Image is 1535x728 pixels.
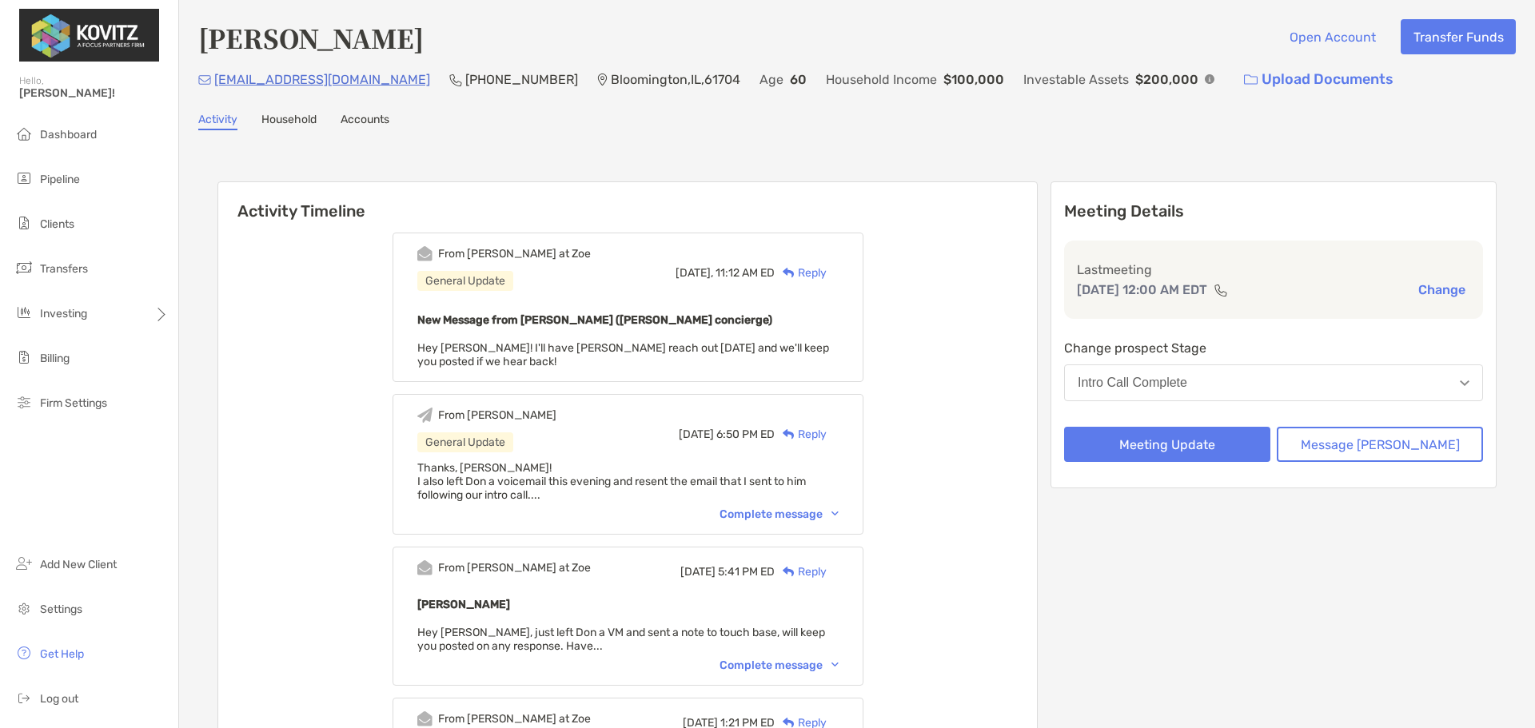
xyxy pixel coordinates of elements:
[718,565,775,579] span: 5:41 PM ED
[831,662,839,667] img: Chevron icon
[417,711,433,726] img: Event icon
[40,692,78,706] span: Log out
[214,70,430,90] p: [EMAIL_ADDRESS][DOMAIN_NAME]
[40,307,87,320] span: Investing
[218,182,1037,221] h6: Activity Timeline
[40,603,82,616] span: Settings
[611,70,740,90] p: Bloomington , IL , 61704
[198,19,424,56] h4: [PERSON_NAME]
[19,86,169,100] span: [PERSON_NAME]!
[40,558,117,571] span: Add New Client
[438,408,556,422] div: From [PERSON_NAME]
[417,341,829,368] span: Hey [PERSON_NAME]! I'll have [PERSON_NAME] reach out [DATE] and we'll keep you posted if we hear ...
[1214,284,1228,296] img: communication type
[417,626,825,653] span: Hey [PERSON_NAME], just left Don a VM and sent a note to touch base, will keep you posted on any ...
[14,599,34,618] img: settings icon
[417,271,513,291] div: General Update
[198,75,211,85] img: Email Icon
[1077,260,1470,280] p: Last meeting
[1277,19,1388,54] button: Open Account
[720,507,839,521] div: Complete message
[1077,280,1207,300] p: [DATE] 12:00 AM EDT
[417,598,510,611] b: [PERSON_NAME]
[1277,427,1483,462] button: Message [PERSON_NAME]
[720,658,839,672] div: Complete message
[783,567,795,577] img: Reply icon
[775,265,827,281] div: Reply
[775,563,827,580] div: Reply
[14,554,34,573] img: add_new_client icon
[14,643,34,662] img: get-help icon
[14,688,34,707] img: logout icon
[19,6,159,64] img: Zoe Logo
[1401,19,1516,54] button: Transfer Funds
[465,70,578,90] p: [PHONE_NUMBER]
[14,348,34,367] img: billing icon
[417,461,806,502] span: Thanks, [PERSON_NAME]! I also left Don a voicemail this evening and resent the email that I sent ...
[775,426,827,443] div: Reply
[40,217,74,231] span: Clients
[417,313,772,327] b: New Message from [PERSON_NAME] ([PERSON_NAME] concierge)
[438,247,591,261] div: From [PERSON_NAME] at Zoe
[14,213,34,233] img: clients icon
[783,718,795,728] img: Reply icon
[341,113,389,130] a: Accounts
[680,565,716,579] span: [DATE]
[198,113,237,130] a: Activity
[449,74,462,86] img: Phone Icon
[40,128,97,141] span: Dashboard
[1460,380,1469,386] img: Open dropdown arrow
[783,268,795,278] img: Reply icon
[760,70,783,90] p: Age
[826,70,937,90] p: Household Income
[597,74,608,86] img: Location Icon
[1135,70,1198,90] p: $200,000
[417,560,433,575] img: Event icon
[417,432,513,452] div: General Update
[1413,281,1470,298] button: Change
[1078,376,1187,390] div: Intro Call Complete
[1234,62,1404,97] a: Upload Documents
[679,428,714,441] span: [DATE]
[1064,427,1270,462] button: Meeting Update
[1064,201,1483,221] p: Meeting Details
[40,352,70,365] span: Billing
[943,70,1004,90] p: $100,000
[716,266,775,280] span: 11:12 AM ED
[438,712,591,726] div: From [PERSON_NAME] at Zoe
[1205,74,1214,84] img: Info Icon
[783,429,795,440] img: Reply icon
[417,246,433,261] img: Event icon
[1244,74,1258,86] img: button icon
[261,113,317,130] a: Household
[14,124,34,143] img: dashboard icon
[14,169,34,188] img: pipeline icon
[790,70,807,90] p: 60
[1064,338,1483,358] p: Change prospect Stage
[1023,70,1129,90] p: Investable Assets
[14,392,34,412] img: firm-settings icon
[676,266,713,280] span: [DATE],
[14,303,34,322] img: investing icon
[40,262,88,276] span: Transfers
[831,511,839,516] img: Chevron icon
[40,396,107,410] span: Firm Settings
[40,647,84,661] span: Get Help
[40,173,80,186] span: Pipeline
[14,258,34,277] img: transfers icon
[1064,364,1483,401] button: Intro Call Complete
[438,561,591,575] div: From [PERSON_NAME] at Zoe
[716,428,775,441] span: 6:50 PM ED
[417,408,433,423] img: Event icon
